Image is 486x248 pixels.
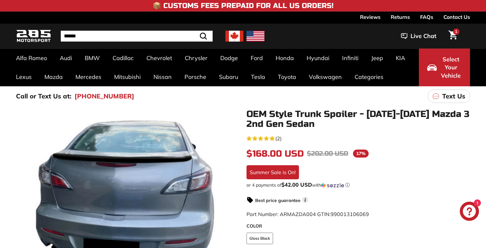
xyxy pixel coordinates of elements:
[245,67,271,86] a: Tesla
[360,12,380,22] a: Reviews
[247,182,470,188] div: or 4 payments of with
[458,202,481,222] inbox-online-store-chat: Shopify online store chat
[321,182,344,188] img: Sezzle
[443,12,470,22] a: Contact Us
[38,67,69,86] a: Mazda
[442,91,465,101] p: Text Us
[247,109,470,129] h1: OEM Style Trunk Spoiler - [DATE]-[DATE] Mazda 3 2nd Gen Sedan
[247,134,470,142] a: 5.0 rating (2 votes)
[53,49,78,67] a: Audi
[247,211,369,217] span: Part Number: ARMAZDA004 GTIN:
[247,148,304,159] span: $168.00 USD
[140,49,178,67] a: Chevrolet
[108,67,147,86] a: Mitsubishi
[302,67,348,86] a: Volkswagen
[455,29,457,34] span: 1
[16,91,71,101] p: Call or Text Us at:
[411,32,436,40] span: Live Chat
[178,49,214,67] a: Chrysler
[244,49,269,67] a: Ford
[440,55,462,80] span: Select Your Vehicle
[419,49,470,86] button: Select Your Vehicle
[247,182,470,188] div: or 4 payments of$42.00 USDwithSezzle Click to learn more about Sezzle
[69,67,108,86] a: Mercedes
[365,49,389,67] a: Jeep
[247,165,299,179] div: Summer Sale is On!
[420,12,433,22] a: FAQs
[389,49,412,67] a: KIA
[428,89,470,103] a: Text Us
[393,28,445,44] button: Live Chat
[247,223,470,229] label: COLOR
[281,181,312,188] span: $42.00 USD
[353,150,369,158] span: 17%
[271,67,302,86] a: Toyota
[178,67,213,86] a: Porsche
[10,49,53,67] a: Alfa Romeo
[391,12,410,22] a: Returns
[214,49,244,67] a: Dodge
[307,150,348,158] span: $202.00 USD
[302,197,308,203] span: i
[336,49,365,67] a: Infiniti
[275,135,282,142] span: (2)
[74,91,134,101] a: [PHONE_NUMBER]
[153,2,333,10] h4: 📦 Customs Fees Prepaid for All US Orders!
[255,198,301,203] strong: Best price guarantee
[331,211,369,217] span: 990013106069
[300,49,336,67] a: Hyundai
[16,29,51,44] img: Logo_285_Motorsport_areodynamics_components
[348,67,390,86] a: Categories
[445,25,461,47] a: Cart
[61,31,213,42] input: Search
[10,67,38,86] a: Lexus
[213,67,245,86] a: Subaru
[147,67,178,86] a: Nissan
[106,49,140,67] a: Cadillac
[78,49,106,67] a: BMW
[269,49,300,67] a: Honda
